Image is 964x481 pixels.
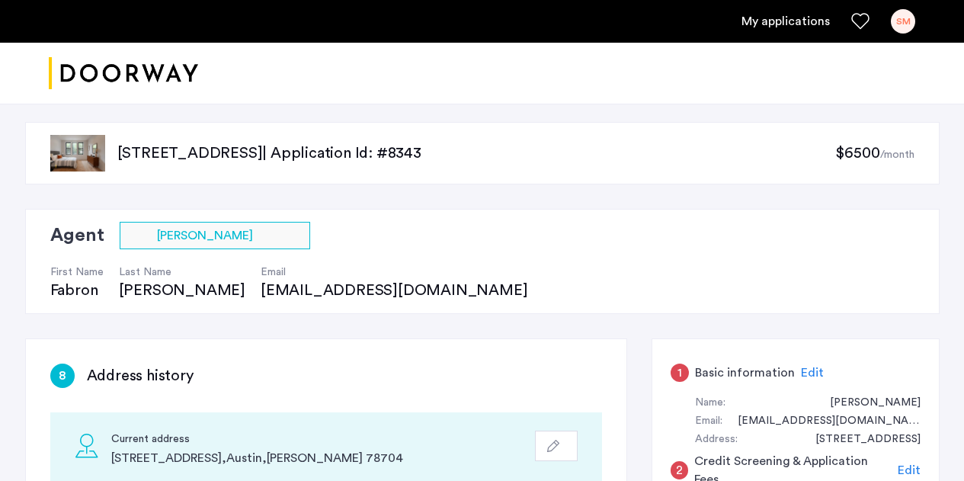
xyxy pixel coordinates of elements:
div: 2 [671,461,689,479]
div: Simon Moore [815,394,921,412]
h4: Last Name [119,265,245,280]
h3: Address history [87,365,194,386]
div: Name: [695,394,725,412]
div: simonmoore81@gmail.com [722,412,921,431]
button: button [535,431,578,461]
img: logo [49,45,198,102]
h2: Agent [50,222,104,249]
div: Address: [695,431,738,449]
a: Favorites [851,12,870,30]
div: Current address [111,431,532,449]
div: [STREET_ADDRESS] , Austin , [PERSON_NAME] 78704 [111,449,532,467]
img: apartment [50,135,105,172]
a: My application [741,12,830,30]
h4: Email [261,265,543,280]
div: Email: [695,412,722,431]
span: $6500 [835,146,879,161]
span: Edit [898,464,921,476]
h5: Basic information [695,364,795,382]
div: 8 [50,364,75,388]
sub: /month [880,149,914,160]
div: 501 Havana St #1 [800,431,921,449]
span: Edit [801,367,824,379]
div: [PERSON_NAME] [119,280,245,301]
div: SM [891,9,915,34]
div: Fabron [50,280,104,301]
div: [EMAIL_ADDRESS][DOMAIN_NAME] [261,280,543,301]
p: [STREET_ADDRESS] | Application Id: #8343 [117,143,836,164]
h4: First Name [50,265,104,280]
div: 1 [671,364,689,382]
a: Cazamio logo [49,45,198,102]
